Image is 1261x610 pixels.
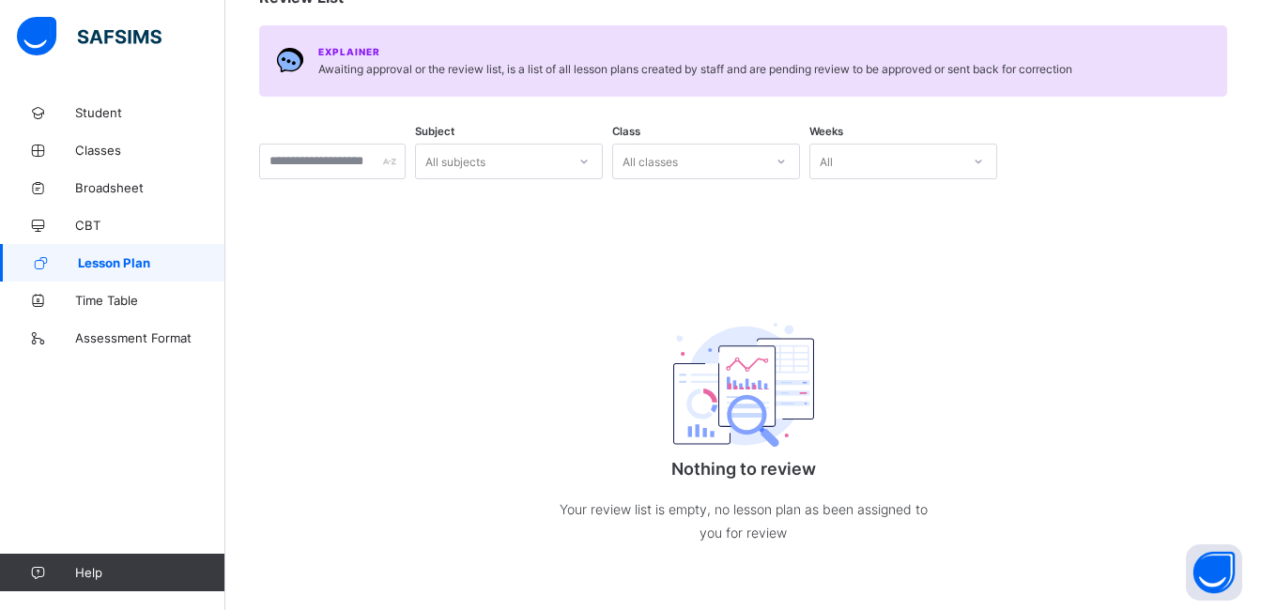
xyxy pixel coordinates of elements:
span: Time Table [75,293,225,308]
span: Explainer [318,46,380,57]
span: Lesson Plan [78,255,225,270]
p: Your review list is empty, no lesson plan as been assigned to you for review [556,497,931,544]
span: Subject [415,125,454,138]
p: Nothing to review [556,459,931,479]
span: Weeks [809,125,843,138]
span: Assessment Format [75,330,225,345]
span: Broadsheet [75,180,225,195]
span: Awaiting approval or the review list, is a list of all lesson plans created by staff and are pend... [318,62,1072,76]
span: Classes [75,143,225,158]
img: safsims [17,17,161,56]
span: Student [75,105,225,120]
img: classEmptyState.7d4ec5dc6d57f4e1adfd249b62c1c528.svg [673,323,814,447]
div: All [820,144,833,179]
button: Open asap [1186,544,1242,601]
span: Help [75,565,224,580]
div: All classes [623,144,678,179]
img: Chat.054c5d80b312491b9f15f6fadeacdca6.svg [276,46,304,74]
div: All subjects [425,144,485,179]
div: Nothing to review [556,271,931,582]
span: Class [612,125,640,138]
span: CBT [75,218,225,233]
